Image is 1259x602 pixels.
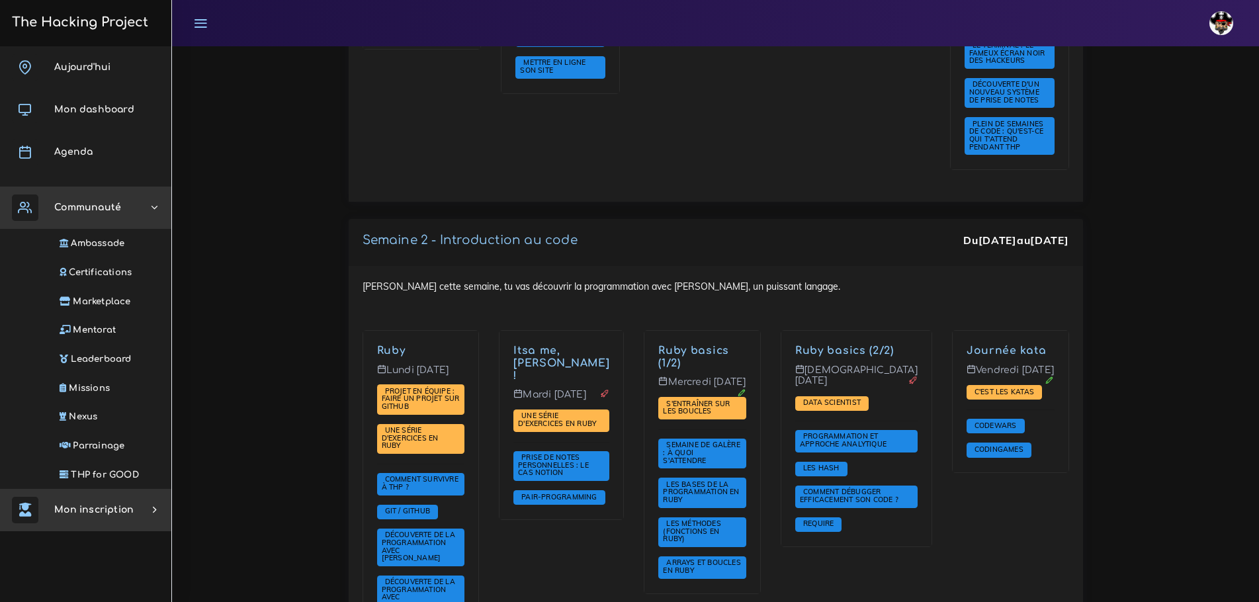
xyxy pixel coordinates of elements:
[969,41,1045,65] a: Le terminal : le fameux écran noir des hackeurs
[73,325,116,335] span: Mentorat
[518,492,600,501] a: Pair-Programming
[377,365,465,386] p: Lundi [DATE]
[795,365,918,397] p: [DEMOGRAPHIC_DATA] [DATE]
[382,530,455,562] span: Découverte de la programmation avec [PERSON_NAME]
[663,480,739,505] a: Les bases de la programmation en Ruby
[520,58,586,75] a: Mettre en ligne son site
[663,519,721,543] span: Les méthodes (fonctions en Ruby)
[800,432,890,449] a: Programmation et approche analytique
[1030,234,1068,247] strong: [DATE]
[382,386,460,411] span: Projet en équipe : faire un projet sur Github
[971,421,1020,431] a: Codewars
[73,441,124,451] span: Parrainage
[971,445,1027,454] a: Codingames
[54,147,93,157] span: Agenda
[71,470,138,480] span: THP for GOOD
[518,452,589,477] span: Prise de notes personnelles : le cas Notion
[800,463,843,472] span: Les Hash
[382,474,458,492] span: Comment survivre à THP ?
[971,445,1027,454] span: Codingames
[1209,11,1233,35] img: avatar
[800,431,890,449] span: Programmation et approche analytique
[663,519,721,544] a: Les méthodes (fonctions en Ruby)
[795,345,894,357] a: Ruby basics (2/2)
[54,202,121,212] span: Communauté
[800,519,837,528] span: Require
[971,421,1020,430] span: Codewars
[658,376,746,398] p: Mercredi [DATE]
[71,354,131,364] span: translation missing: fr.dashboard.community.tabs.leaderboard
[73,296,130,306] span: Marketplace
[382,425,439,450] span: Une série d'exercices en Ruby
[967,345,1046,357] a: Journée kata
[69,383,110,393] span: Missions
[967,365,1055,386] p: Vendredi [DATE]
[71,238,124,248] span: Ambassade
[663,400,730,417] a: S'entraîner sur les boucles
[969,120,1044,152] a: Plein de semaines de code : qu'est-ce qui t'attend pendant THP
[513,389,609,410] p: Mardi [DATE]
[969,80,1043,105] a: Découverte d'un nouveau système de prise de notes
[800,398,864,408] a: Data scientist
[54,62,110,72] span: Aujourd'hui
[518,411,599,428] span: Une série d'exercices en Ruby
[969,40,1045,65] span: Le terminal : le fameux écran noir des hackeurs
[969,119,1044,151] span: Plein de semaines de code : qu'est-ce qui t'attend pendant THP
[663,480,739,504] span: Les bases de la programmation en Ruby
[800,464,843,473] a: Les Hash
[518,411,599,429] a: Une série d'exercices en Ruby
[54,105,134,114] span: Mon dashboard
[969,79,1043,104] span: Découverte d'un nouveau système de prise de notes
[54,505,134,515] span: Mon inscription
[518,453,589,478] a: Prise de notes personnelles : le cas Notion
[377,345,406,357] a: Ruby
[513,345,609,382] a: Itsa me, [PERSON_NAME] !
[800,487,902,504] span: Comment débugger efficacement son code ?
[363,234,578,247] a: Semaine 2 - Introduction au code
[800,398,864,407] span: Data scientist
[663,558,741,576] a: Arrays et boucles en Ruby
[382,475,458,492] a: Comment survivre à THP ?
[663,558,741,575] span: Arrays et boucles en Ruby
[971,387,1037,396] a: C'est les katas
[382,507,434,516] a: Git / Github
[382,531,455,563] a: Découverte de la programmation avec [PERSON_NAME]
[382,387,460,411] a: Projet en équipe : faire un projet sur Github
[663,441,740,465] a: Semaine de galère : à quoi s'attendre
[978,234,1017,247] strong: [DATE]
[663,399,730,416] span: S'entraîner sur les boucles
[8,15,148,30] h3: The Hacking Project
[69,411,97,421] span: Nexus
[800,519,837,529] a: Require
[382,426,439,451] a: Une série d'exercices en Ruby
[658,345,729,369] a: Ruby basics (1/2)
[800,488,902,505] a: Comment débugger efficacement son code ?
[663,440,740,464] span: Semaine de galère : à quoi s'attendre
[963,233,1068,248] div: Du au
[382,506,434,515] span: Git / Github
[69,267,132,277] span: Certifications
